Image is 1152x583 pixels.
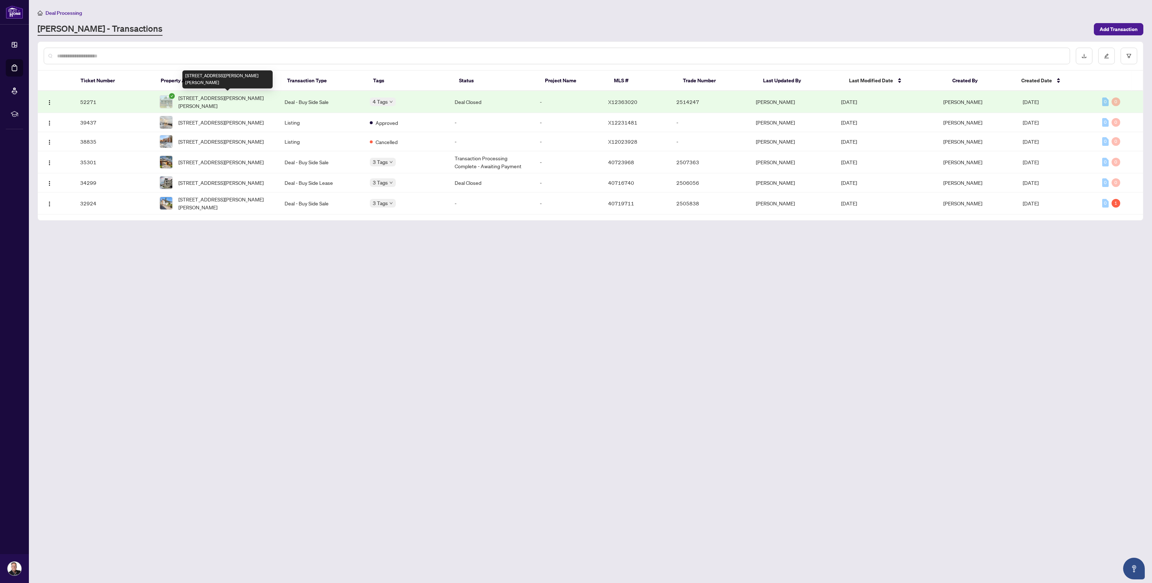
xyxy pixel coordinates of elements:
[449,151,534,173] td: Transaction Processing Complete - Awaiting Payment
[849,77,893,84] span: Last Modified Date
[376,119,398,127] span: Approved
[750,192,835,214] td: [PERSON_NAME]
[1015,71,1096,91] th: Created Date
[841,179,857,186] span: [DATE]
[389,181,393,184] span: down
[1082,53,1087,58] span: download
[8,562,21,575] img: Profile Icon
[389,201,393,205] span: down
[453,71,539,91] th: Status
[539,71,608,91] th: Project Name
[841,200,857,206] span: [DATE]
[160,96,172,108] img: thumbnail-img
[750,132,835,151] td: [PERSON_NAME]
[1112,137,1120,146] div: 0
[943,119,982,126] span: [PERSON_NAME]
[943,99,982,105] span: [PERSON_NAME]
[1102,137,1109,146] div: 0
[47,139,52,145] img: Logo
[943,159,982,165] span: [PERSON_NAME]
[178,118,264,126] span: [STREET_ADDRESS][PERSON_NAME]
[47,201,52,207] img: Logo
[47,180,52,186] img: Logo
[534,132,602,151] td: -
[1112,199,1120,208] div: 1
[1094,23,1143,35] button: Add Transaction
[376,138,398,146] span: Cancelled
[1102,199,1109,208] div: 0
[1023,159,1039,165] span: [DATE]
[1121,48,1137,64] button: filter
[677,71,757,91] th: Trade Number
[841,159,857,165] span: [DATE]
[74,151,154,173] td: 35301
[1076,48,1092,64] button: download
[671,132,750,151] td: -
[750,173,835,192] td: [PERSON_NAME]
[367,71,453,91] th: Tags
[608,71,677,91] th: MLS #
[1021,77,1052,84] span: Created Date
[1023,99,1039,105] span: [DATE]
[671,91,750,113] td: 2514247
[671,173,750,192] td: 2506056
[449,132,534,151] td: -
[279,173,364,192] td: Deal - Buy Side Lease
[44,96,55,108] button: Logo
[841,119,857,126] span: [DATE]
[160,116,172,129] img: thumbnail-img
[178,94,273,110] span: [STREET_ADDRESS][PERSON_NAME][PERSON_NAME]
[1112,97,1120,106] div: 0
[534,173,602,192] td: -
[1102,158,1109,166] div: 0
[608,99,637,105] span: X12363020
[279,192,364,214] td: Deal - Buy Side Sale
[1098,48,1115,64] button: edit
[947,71,1015,91] th: Created By
[75,71,155,91] th: Ticket Number
[373,158,388,166] span: 3 Tags
[47,160,52,166] img: Logo
[178,158,264,166] span: [STREET_ADDRESS][PERSON_NAME]
[74,91,154,113] td: 52271
[44,197,55,209] button: Logo
[155,71,281,91] th: Property Address
[279,151,364,173] td: Deal - Buy Side Sale
[843,71,947,91] th: Last Modified Date
[1023,119,1039,126] span: [DATE]
[449,113,534,132] td: -
[1102,178,1109,187] div: 0
[1126,53,1131,58] span: filter
[74,173,154,192] td: 34299
[74,132,154,151] td: 38835
[44,177,55,188] button: Logo
[47,120,52,126] img: Logo
[178,179,264,187] span: [STREET_ADDRESS][PERSON_NAME]
[1123,558,1145,579] button: Open asap
[534,192,602,214] td: -
[757,71,843,91] th: Last Updated By
[449,192,534,214] td: -
[671,192,750,214] td: 2505838
[281,71,367,91] th: Transaction Type
[534,151,602,173] td: -
[44,136,55,147] button: Logo
[608,159,634,165] span: 40723968
[750,151,835,173] td: [PERSON_NAME]
[943,200,982,206] span: [PERSON_NAME]
[38,10,43,16] span: home
[1100,23,1138,35] span: Add Transaction
[1023,200,1039,206] span: [DATE]
[46,10,82,16] span: Deal Processing
[1112,158,1120,166] div: 0
[182,70,273,88] div: [STREET_ADDRESS][PERSON_NAME][PERSON_NAME]
[279,132,364,151] td: Listing
[74,192,154,214] td: 32924
[373,97,388,106] span: 4 Tags
[169,93,175,99] span: check-circle
[373,199,388,207] span: 3 Tags
[373,178,388,187] span: 3 Tags
[608,138,637,145] span: X12023928
[1112,178,1120,187] div: 0
[750,113,835,132] td: [PERSON_NAME]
